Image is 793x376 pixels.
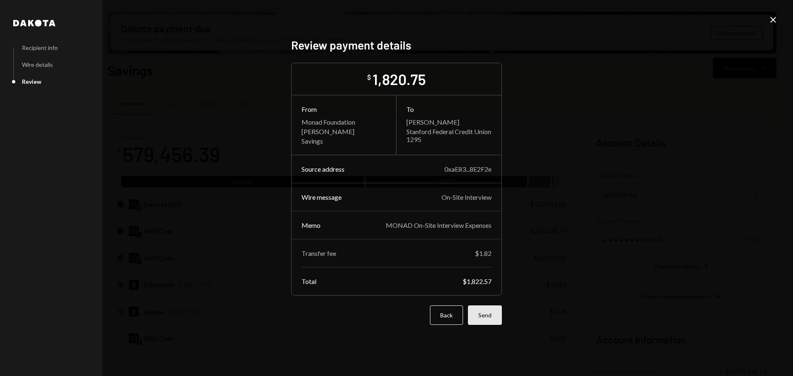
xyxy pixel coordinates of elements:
div: Wire message [302,193,342,201]
div: MONAD On-Site Interview Expenses [386,221,491,229]
div: 1,820.75 [373,70,426,88]
div: Wire details [22,61,53,68]
div: 0xaE83...8E2F2e [444,165,491,173]
div: $1.82 [475,249,491,257]
div: $1,822.57 [463,277,491,285]
div: Transfer fee [302,249,336,257]
div: [PERSON_NAME] [302,128,386,135]
div: Savings [302,137,386,145]
div: Memo [302,221,321,229]
div: Source address [302,165,344,173]
div: Monad Foundation [302,118,386,126]
div: To [406,105,491,113]
div: $ [367,73,371,81]
h2: Review payment details [291,37,502,53]
div: Stanford Federal Credit Union 1295 [406,128,491,143]
button: Send [468,305,502,325]
div: Review [22,78,41,85]
div: From [302,105,386,113]
div: [PERSON_NAME] [406,118,491,126]
div: On-Site Interview [442,193,491,201]
div: Recipient info [22,44,58,51]
div: Total [302,277,316,285]
button: Back [430,305,463,325]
